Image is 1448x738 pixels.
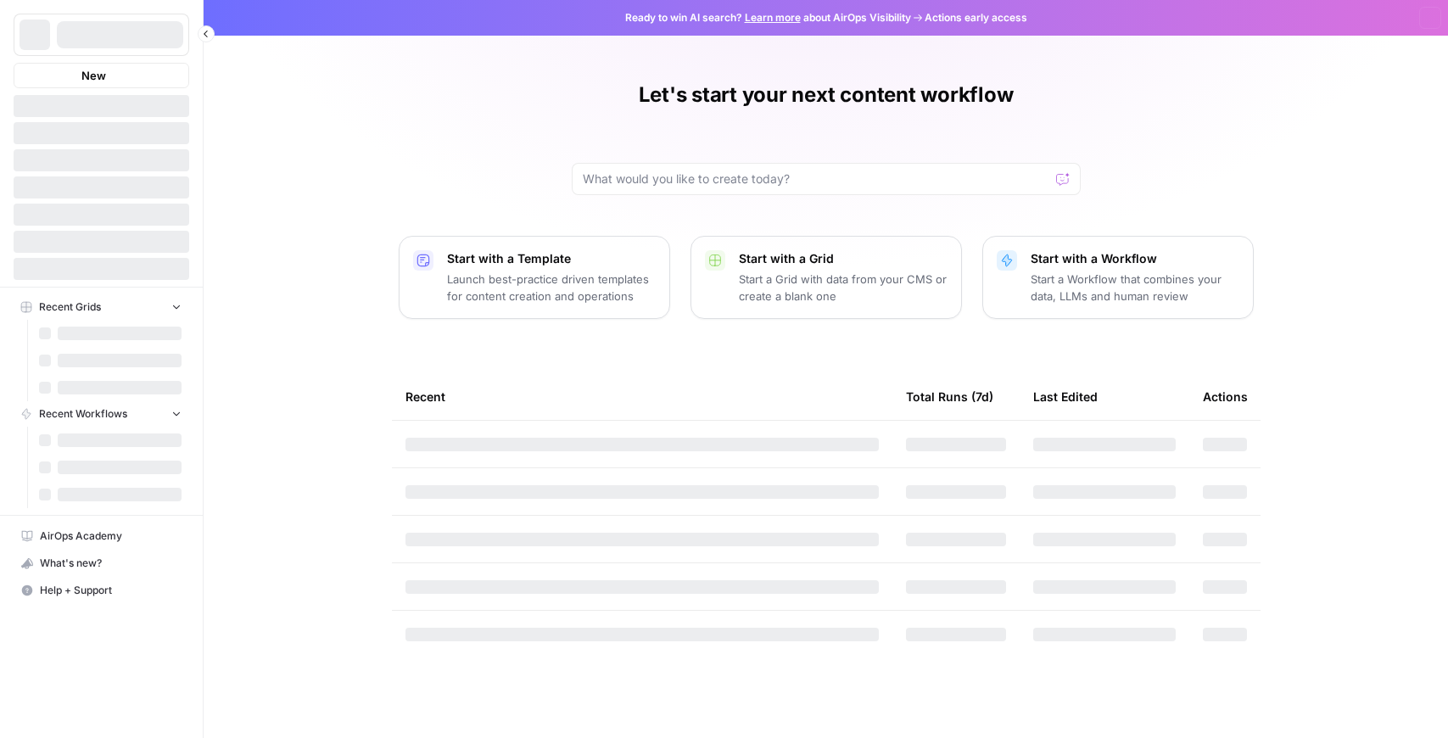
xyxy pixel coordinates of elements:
[690,236,962,319] button: Start with a GridStart a Grid with data from your CMS or create a blank one
[14,551,188,576] div: What's new?
[14,401,189,427] button: Recent Workflows
[925,10,1027,25] span: Actions early access
[40,583,182,598] span: Help + Support
[39,406,127,422] span: Recent Workflows
[39,299,101,315] span: Recent Grids
[1031,250,1239,267] p: Start with a Workflow
[625,10,911,25] span: Ready to win AI search? about AirOps Visibility
[14,294,189,320] button: Recent Grids
[739,271,948,305] p: Start a Grid with data from your CMS or create a blank one
[745,11,801,24] a: Learn more
[14,523,189,550] a: AirOps Academy
[906,373,993,420] div: Total Runs (7d)
[583,171,1049,187] input: What would you like to create today?
[1031,271,1239,305] p: Start a Workflow that combines your data, LLMs and human review
[405,373,879,420] div: Recent
[447,250,656,267] p: Start with a Template
[399,236,670,319] button: Start with a TemplateLaunch best-practice driven templates for content creation and operations
[639,81,1014,109] h1: Let's start your next content workflow
[14,550,189,577] button: What's new?
[1203,373,1248,420] div: Actions
[982,236,1254,319] button: Start with a WorkflowStart a Workflow that combines your data, LLMs and human review
[739,250,948,267] p: Start with a Grid
[14,577,189,604] button: Help + Support
[40,528,182,544] span: AirOps Academy
[447,271,656,305] p: Launch best-practice driven templates for content creation and operations
[1033,373,1098,420] div: Last Edited
[81,67,106,84] span: New
[14,63,189,88] button: New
